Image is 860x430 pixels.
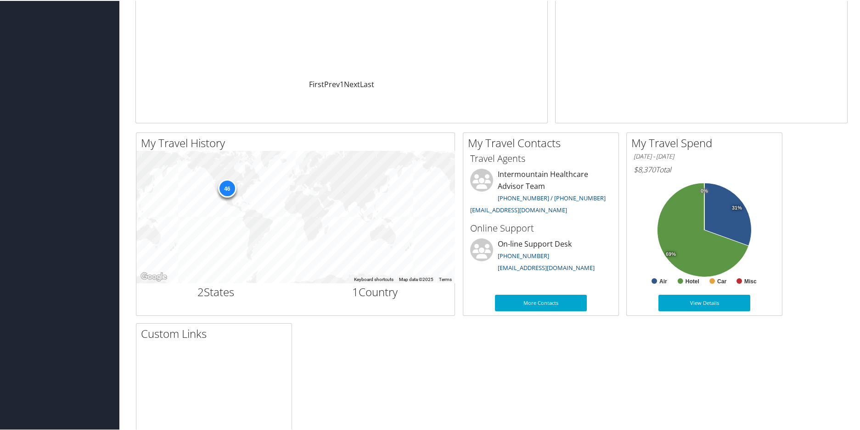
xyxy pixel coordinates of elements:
a: First [309,78,324,88]
tspan: 0% [701,187,708,193]
h2: My Travel Spend [631,134,782,150]
h2: Country [303,283,448,299]
text: Car [717,277,726,284]
tspan: 69% [666,251,676,256]
a: Last [360,78,374,88]
h3: Travel Agents [470,151,612,164]
span: $8,370 [634,164,656,174]
a: Prev [324,78,340,88]
span: 1 [352,283,359,298]
span: 2 [197,283,204,298]
text: Misc [744,277,757,284]
h3: Online Support [470,221,612,234]
li: On-line Support Desk [466,237,616,275]
li: Intermountain Healthcare Advisor Team [466,168,616,217]
a: View Details [658,294,750,310]
tspan: 31% [732,204,742,210]
a: [PHONE_NUMBER] / [PHONE_NUMBER] [498,193,606,201]
h2: Custom Links [141,325,292,341]
h6: Total [634,164,775,174]
text: Hotel [686,277,699,284]
a: [PHONE_NUMBER] [498,251,549,259]
a: Open this area in Google Maps (opens a new window) [139,270,169,282]
a: 1 [340,78,344,88]
h2: My Travel Contacts [468,134,618,150]
a: Terms (opens in new tab) [439,276,452,281]
div: 46 [218,178,236,197]
h6: [DATE] - [DATE] [634,151,775,160]
h2: States [143,283,289,299]
a: [EMAIL_ADDRESS][DOMAIN_NAME] [470,205,567,213]
button: Keyboard shortcuts [354,276,393,282]
text: Air [659,277,667,284]
a: Next [344,78,360,88]
h2: My Travel History [141,134,455,150]
img: Google [139,270,169,282]
a: [EMAIL_ADDRESS][DOMAIN_NAME] [498,263,595,271]
span: Map data ©2025 [399,276,433,281]
a: More Contacts [495,294,587,310]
